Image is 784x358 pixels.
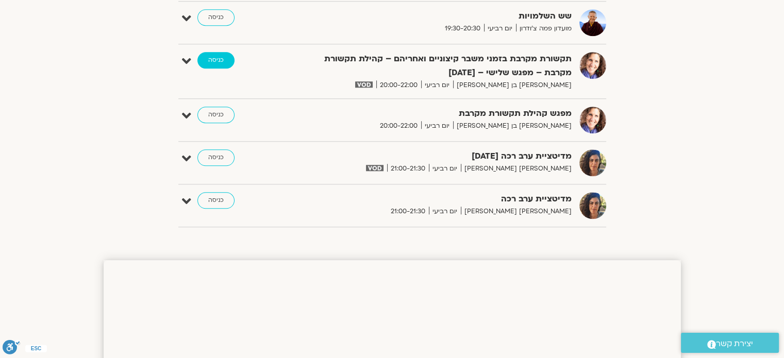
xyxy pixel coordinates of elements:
[376,121,421,131] span: 20:00-22:00
[197,9,235,26] a: כניסה
[366,165,383,171] img: vodicon
[387,206,429,217] span: 21:00-21:30
[441,23,484,34] span: 19:30-20:30
[716,337,753,351] span: יצירת קשר
[516,23,572,34] span: מועדון פמה צ'ודרון
[453,80,572,91] span: [PERSON_NAME] בן [PERSON_NAME]
[197,192,235,209] a: כניסה
[681,333,779,353] a: יצירת קשר
[319,192,572,206] strong: מדיטציית ערב רכה
[355,81,372,88] img: vodicon
[197,149,235,166] a: כניסה
[461,206,572,217] span: [PERSON_NAME] [PERSON_NAME]
[421,80,453,91] span: יום רביעי
[319,107,572,121] strong: מפגש קהילת תקשורת מקרבת
[429,206,461,217] span: יום רביעי
[387,163,429,174] span: 21:00-21:30
[421,121,453,131] span: יום רביעי
[453,121,572,131] span: [PERSON_NAME] בן [PERSON_NAME]
[319,149,572,163] strong: מדיטציית ערב רכה [DATE]
[319,9,572,23] strong: שש השלמויות
[461,163,572,174] span: [PERSON_NAME] [PERSON_NAME]
[376,80,421,91] span: 20:00-22:00
[197,107,235,123] a: כניסה
[484,23,516,34] span: יום רביעי
[197,52,235,69] a: כניסה
[319,52,572,80] strong: תקשורת מקרבת בזמני משבר קיצוניים ואחריהם – קהילת תקשורת מקרבת – מפגש שלישי – [DATE]
[429,163,461,174] span: יום רביעי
